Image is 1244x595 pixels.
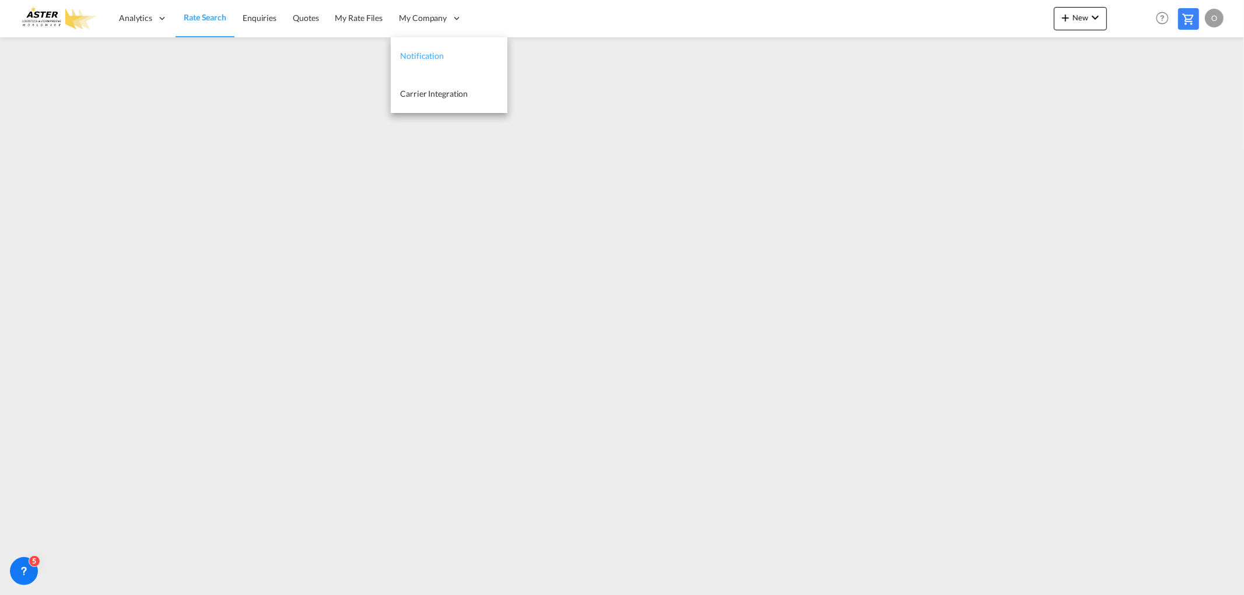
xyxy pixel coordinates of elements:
span: Help [1152,8,1172,28]
button: icon-plus 400-fgNewicon-chevron-down [1054,7,1107,30]
span: Carrier Integration [400,89,468,98]
span: Quotes [293,13,318,23]
span: Analytics [119,12,152,24]
span: New [1059,13,1102,22]
div: O [1205,9,1224,27]
div: Help [1152,8,1178,29]
span: Rate Search [184,12,226,22]
a: Notification [391,37,507,75]
img: e3303e4028ba11efbf5f992c85cc34d8.png [17,5,96,31]
md-icon: icon-chevron-down [1088,10,1102,24]
span: Enquiries [243,13,276,23]
span: Notification [400,51,444,61]
md-icon: icon-plus 400-fg [1059,10,1073,24]
a: Carrier Integration [391,75,507,113]
span: My Company [399,12,447,24]
span: My Rate Files [335,13,383,23]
